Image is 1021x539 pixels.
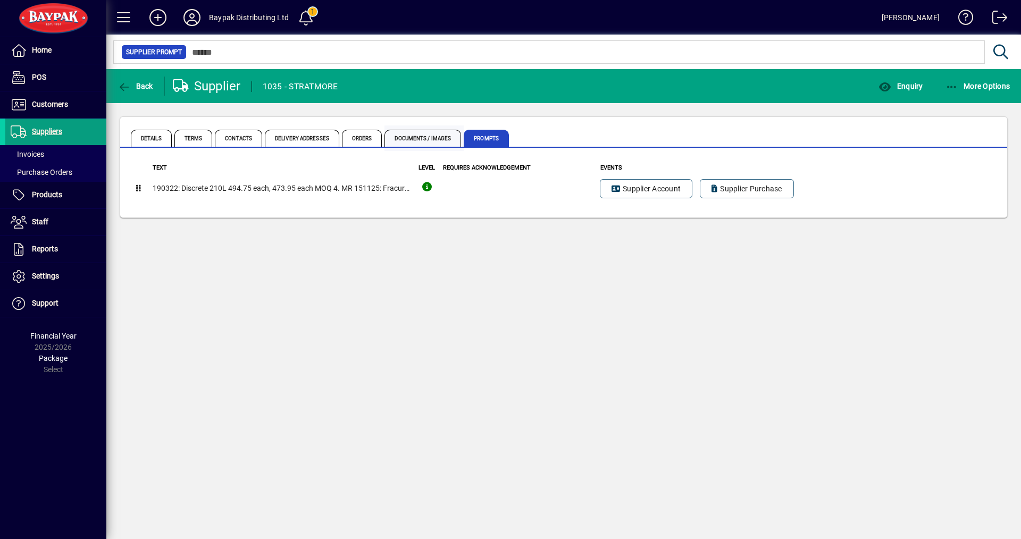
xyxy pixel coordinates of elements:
[342,130,382,147] span: Orders
[5,263,106,290] a: Settings
[5,209,106,235] a: Staff
[32,127,62,136] span: Suppliers
[5,163,106,181] a: Purchase Orders
[152,163,412,173] th: Text
[152,173,412,204] td: 190322: Discrete 210L 494.75 each, 473.95 each MOQ 4. MR 151125: Fracure 210L $655.47, $588.30 MO...
[5,91,106,118] a: Customers
[174,130,213,147] span: Terms
[265,130,339,147] span: Delivery Addresses
[106,77,165,96] app-page-header-button: Back
[984,2,1008,37] a: Logout
[263,78,338,95] div: 1035 - STRATMORE
[878,82,923,90] span: Enquiry
[126,47,182,57] span: Supplier Prompt
[32,73,46,81] span: POS
[11,168,72,176] span: Purchase Orders
[141,8,175,27] button: Add
[115,77,156,96] button: Back
[876,77,925,96] button: Enquiry
[32,272,59,280] span: Settings
[32,299,58,307] span: Support
[950,2,974,37] a: Knowledge Base
[5,290,106,317] a: Support
[173,78,241,95] div: Supplier
[411,163,442,173] th: Level
[131,130,172,147] span: Details
[943,77,1013,96] button: More Options
[32,190,62,199] span: Products
[39,354,68,363] span: Package
[442,163,600,173] th: Requires Acknowledgement
[612,183,681,194] span: Supplier Account
[5,182,106,208] a: Products
[30,332,77,340] span: Financial Year
[945,82,1010,90] span: More Options
[215,130,262,147] span: Contacts
[600,163,951,173] th: Events
[32,46,52,54] span: Home
[11,150,44,158] span: Invoices
[712,183,782,194] span: Supplier Purchase
[118,82,153,90] span: Back
[464,130,509,147] span: Prompts
[5,37,106,64] a: Home
[32,100,68,108] span: Customers
[5,64,106,91] a: POS
[882,9,940,26] div: [PERSON_NAME]
[32,245,58,253] span: Reports
[5,236,106,263] a: Reports
[384,130,461,147] span: Documents / Images
[175,8,209,27] button: Profile
[209,9,289,26] div: Baypak Distributing Ltd
[32,217,48,226] span: Staff
[5,145,106,163] a: Invoices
